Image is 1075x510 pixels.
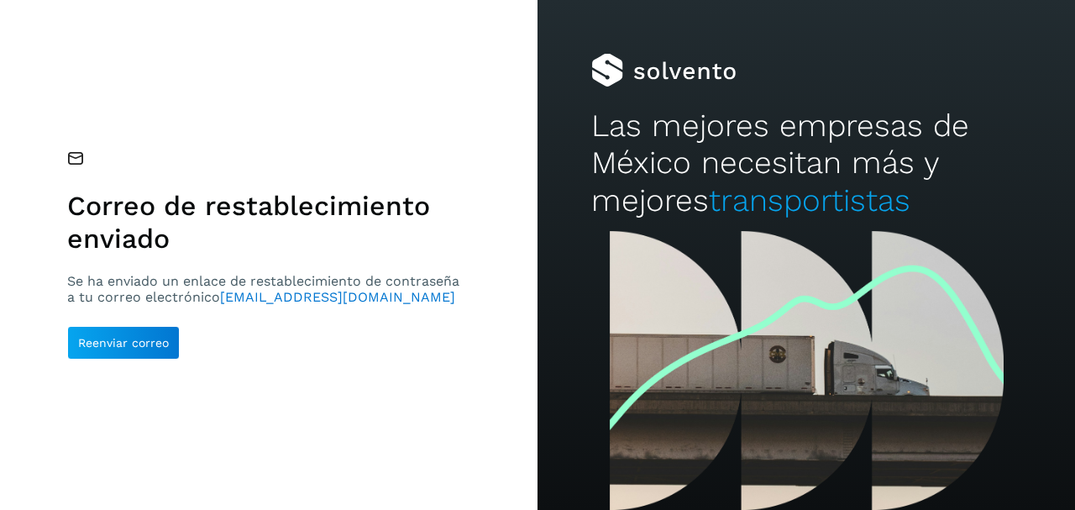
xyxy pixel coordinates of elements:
span: Reenviar correo [78,337,169,349]
span: [EMAIL_ADDRESS][DOMAIN_NAME] [220,289,455,305]
h1: Correo de restablecimiento enviado [67,190,466,255]
p: Se ha enviado un enlace de restablecimiento de contraseña a tu correo electrónico [67,273,466,305]
h2: Las mejores empresas de México necesitan más y mejores [591,108,1021,219]
span: transportistas [709,182,910,218]
button: Reenviar correo [67,326,180,360]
